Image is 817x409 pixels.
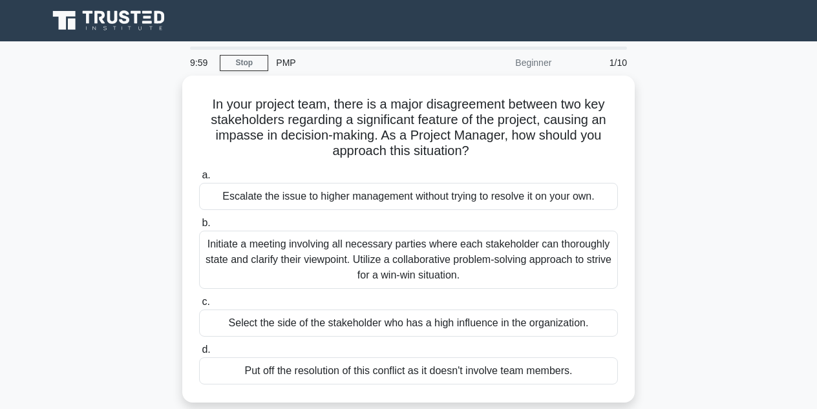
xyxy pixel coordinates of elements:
[446,50,559,76] div: Beginner
[198,96,619,160] h5: In your project team, there is a major disagreement between two key stakeholders regarding a sign...
[199,183,618,210] div: Escalate the issue to higher management without trying to resolve it on your own.
[199,309,618,337] div: Select the side of the stakeholder who has a high influence in the organization.
[182,50,220,76] div: 9:59
[559,50,635,76] div: 1/10
[202,169,210,180] span: a.
[202,217,210,228] span: b.
[202,296,209,307] span: c.
[220,55,268,71] a: Stop
[199,231,618,289] div: Initiate a meeting involving all necessary parties where each stakeholder can thoroughly state an...
[268,50,446,76] div: PMP
[202,344,210,355] span: d.
[199,357,618,384] div: Put off the resolution of this conflict as it doesn't involve team members.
